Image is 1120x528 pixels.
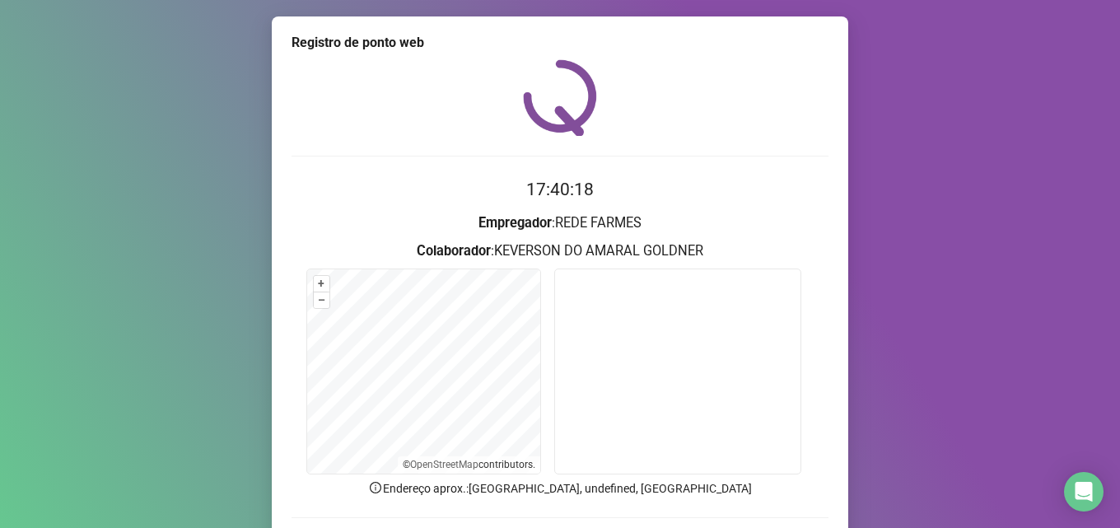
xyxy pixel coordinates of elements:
button: + [314,276,329,292]
img: QRPoint [523,59,597,136]
div: Open Intercom Messenger [1064,472,1104,512]
h3: : REDE FARMES [292,213,828,234]
strong: Empregador [478,215,552,231]
div: Registro de ponto web [292,33,828,53]
time: 17:40:18 [526,180,594,199]
span: info-circle [368,480,383,495]
strong: Colaborador [417,243,491,259]
a: OpenStreetMap [410,459,478,470]
p: Endereço aprox. : [GEOGRAPHIC_DATA], undefined, [GEOGRAPHIC_DATA] [292,479,828,498]
h3: : KEVERSON DO AMARAL GOLDNER [292,241,828,262]
li: © contributors. [403,459,535,470]
button: – [314,292,329,308]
